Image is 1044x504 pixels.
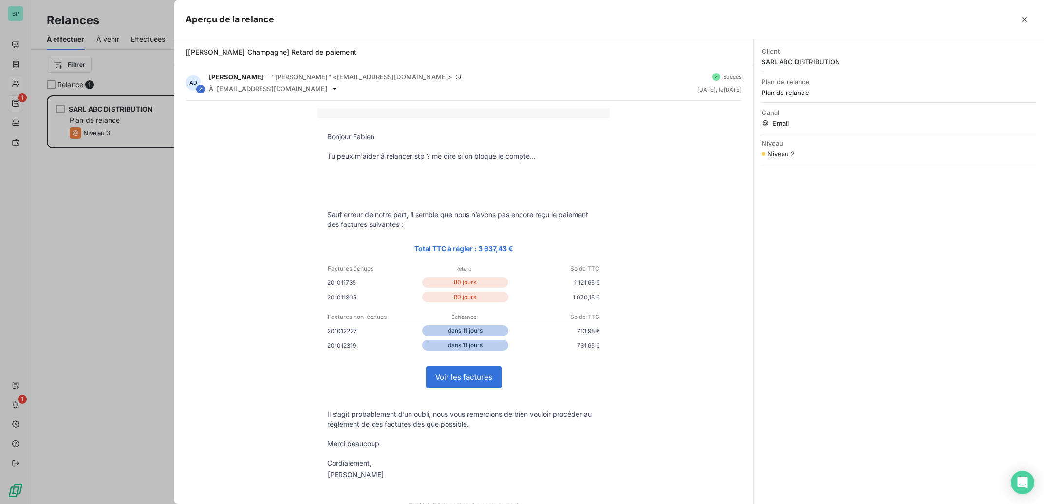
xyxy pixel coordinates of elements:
[419,313,509,321] p: Échéance
[762,139,1036,147] span: Niveau
[697,87,742,93] span: [DATE] , le [DATE]
[327,151,600,161] p: Tu peux m'aider à relancer stp ? me dire si on bloque le compte...
[327,292,420,302] p: 201011805
[762,89,1036,96] span: Plan de relance
[328,313,418,321] p: Factures non-échues
[186,48,356,56] span: [[PERSON_NAME] Champagne] Retard de paiement
[1011,471,1034,494] div: Open Intercom Messenger
[328,264,418,273] p: Factures échues
[427,367,501,388] a: Voir les factures
[327,458,600,468] p: Cordialement,
[762,78,1036,86] span: Plan de relance
[422,292,508,302] p: 80 jours
[327,210,600,229] p: Sauf erreur de notre part, il semble que nous n’avons pas encore reçu le paiement des factures su...
[327,326,420,336] p: 201012227
[767,150,795,158] span: Niveau 2
[510,278,600,288] p: 1 121,65 €
[327,439,600,448] p: Merci beaucoup
[510,264,600,273] p: Solde TTC
[272,73,452,81] span: "[PERSON_NAME]" <[EMAIL_ADDRESS][DOMAIN_NAME]>
[186,13,274,26] h5: Aperçu de la relance
[762,109,1036,116] span: Canal
[422,325,508,336] p: dans 11 jours
[217,85,328,93] span: [EMAIL_ADDRESS][DOMAIN_NAME]
[419,264,509,273] p: Retard
[327,243,600,254] p: Total TTC à régler : 3 637,43 €
[186,75,201,91] div: AD
[209,73,263,81] span: [PERSON_NAME]
[327,132,600,142] p: Bonjour Fabien
[327,278,420,288] p: 201011735
[762,47,1036,55] span: Client
[209,85,213,93] span: À
[723,74,742,80] span: Succès
[327,410,600,429] p: Il s’agit probablement d’un oubli, nous vous remercions de bien vouloir procéder au règlement de ...
[510,313,600,321] p: Solde TTC
[762,58,1036,66] span: SARL ABC DISTRIBUTION
[328,470,384,480] div: [PERSON_NAME]
[422,277,508,288] p: 80 jours
[510,326,600,336] p: 713,98 €
[327,340,420,351] p: 201012319
[422,340,508,351] p: dans 11 jours
[762,119,1036,127] span: Email
[510,340,600,351] p: 731,65 €
[266,74,269,80] span: -
[510,292,600,302] p: 1 070,15 €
